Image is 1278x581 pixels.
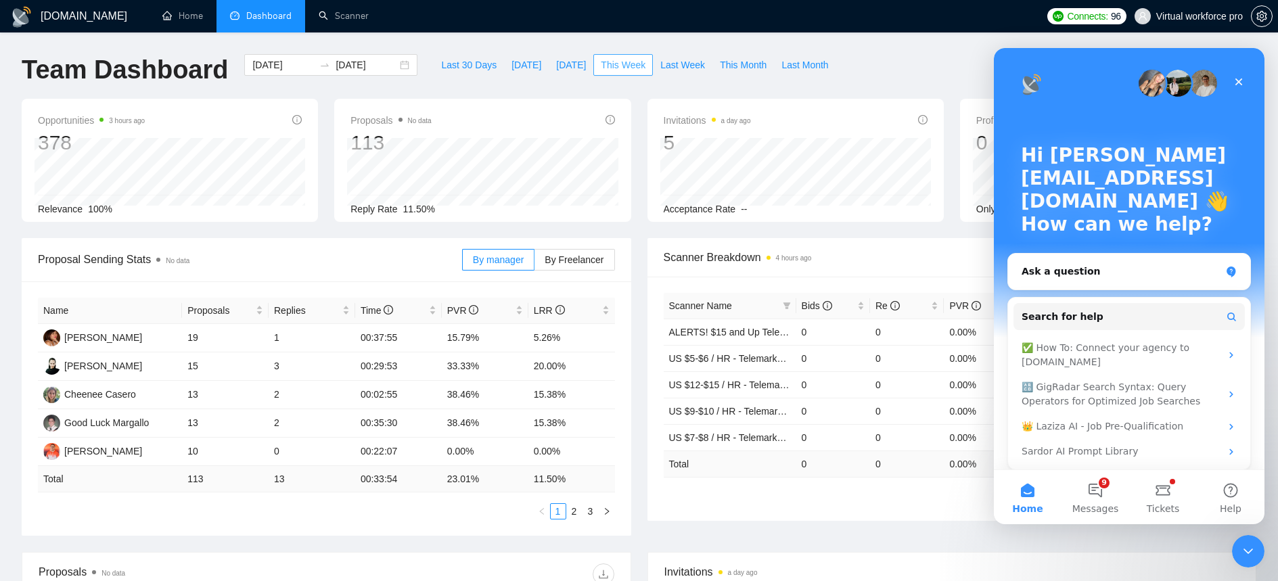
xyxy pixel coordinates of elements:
[528,352,615,381] td: 20.00%
[601,57,645,72] span: This Week
[549,54,593,76] button: [DATE]
[43,329,60,346] img: SF
[361,305,393,316] span: Time
[187,303,253,318] span: Proposals
[781,57,828,72] span: Last Month
[944,345,1018,371] td: 0.00%
[583,503,599,519] li: 3
[442,466,528,492] td: 23.01 %
[350,204,397,214] span: Reply Rate
[182,298,269,324] th: Proposals
[469,305,478,315] span: info-circle
[355,352,442,381] td: 00:29:53
[64,358,142,373] div: [PERSON_NAME]
[43,415,60,432] img: GL
[669,432,798,443] a: US $7-$8 / HR - Telemarketing
[38,466,182,492] td: Total
[669,353,798,364] a: US $5-$6 / HR - Telemarketing
[38,204,83,214] span: Relevance
[350,130,431,156] div: 113
[355,438,442,466] td: 00:22:07
[528,381,615,409] td: 15.38%
[796,450,870,477] td: 0
[870,371,944,398] td: 0
[660,57,705,72] span: Last Week
[442,352,528,381] td: 33.33%
[669,327,821,338] a: ALERTS! $15 and Up Telemarketing
[796,371,870,398] td: 0
[669,300,732,311] span: Scanner Name
[556,57,586,72] span: [DATE]
[182,466,269,492] td: 113
[606,115,615,124] span: info-circle
[403,204,435,214] span: 11.50%
[43,417,149,427] a: GLGood Luck Margallo
[269,352,355,381] td: 3
[774,54,836,76] button: Last Month
[593,54,653,76] button: This Week
[944,450,1018,477] td: 0.00 %
[566,503,583,519] li: 2
[355,381,442,409] td: 00:02:55
[43,358,60,375] img: JR
[534,503,550,519] li: Previous Page
[664,130,751,156] div: 5
[182,352,269,381] td: 15
[669,406,803,417] a: US $9-$10 / HR - Telemarketing
[64,387,136,402] div: Cheenee Casero
[944,424,1018,450] td: 0.00%
[976,112,1082,129] span: Profile Views
[545,254,603,265] span: By Freelancer
[355,466,442,492] td: 00:33:54
[162,10,203,22] a: homeHome
[447,305,479,316] span: PVR
[870,450,944,477] td: 0
[870,345,944,371] td: 0
[38,251,462,268] span: Proposal Sending Stats
[551,504,566,519] a: 1
[780,296,794,316] span: filter
[408,117,432,124] span: No data
[504,54,549,76] button: [DATE]
[944,398,1018,424] td: 0.00%
[43,443,60,460] img: DE
[949,300,981,311] span: PVR
[442,381,528,409] td: 38.46%
[1251,5,1273,27] button: setting
[473,254,524,265] span: By manager
[664,450,796,477] td: Total
[43,360,142,371] a: JR[PERSON_NAME]
[64,444,142,459] div: [PERSON_NAME]
[442,409,528,438] td: 38.46%
[252,57,314,72] input: Start date
[88,204,112,214] span: 100%
[664,563,1240,580] span: Invitations
[182,381,269,409] td: 13
[1138,11,1147,21] span: user
[1068,9,1108,24] span: Connects:
[246,10,292,22] span: Dashboard
[182,438,269,466] td: 10
[603,507,611,515] span: right
[664,204,736,214] span: Acceptance Rate
[550,503,566,519] li: 1
[319,60,330,70] span: to
[1252,11,1272,22] span: setting
[64,415,149,430] div: Good Luck Margallo
[712,54,774,76] button: This Month
[38,298,182,324] th: Name
[182,324,269,352] td: 19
